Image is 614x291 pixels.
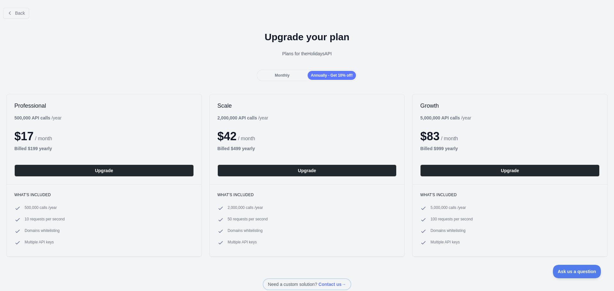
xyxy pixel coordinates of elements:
[420,102,600,110] h2: Growth
[420,130,439,143] span: $ 83
[217,115,257,120] b: 2,000,000 API calls
[420,115,471,121] div: / year
[217,115,268,121] div: / year
[553,265,601,278] iframe: Toggle Customer Support
[217,102,397,110] h2: Scale
[420,115,460,120] b: 5,000,000 API calls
